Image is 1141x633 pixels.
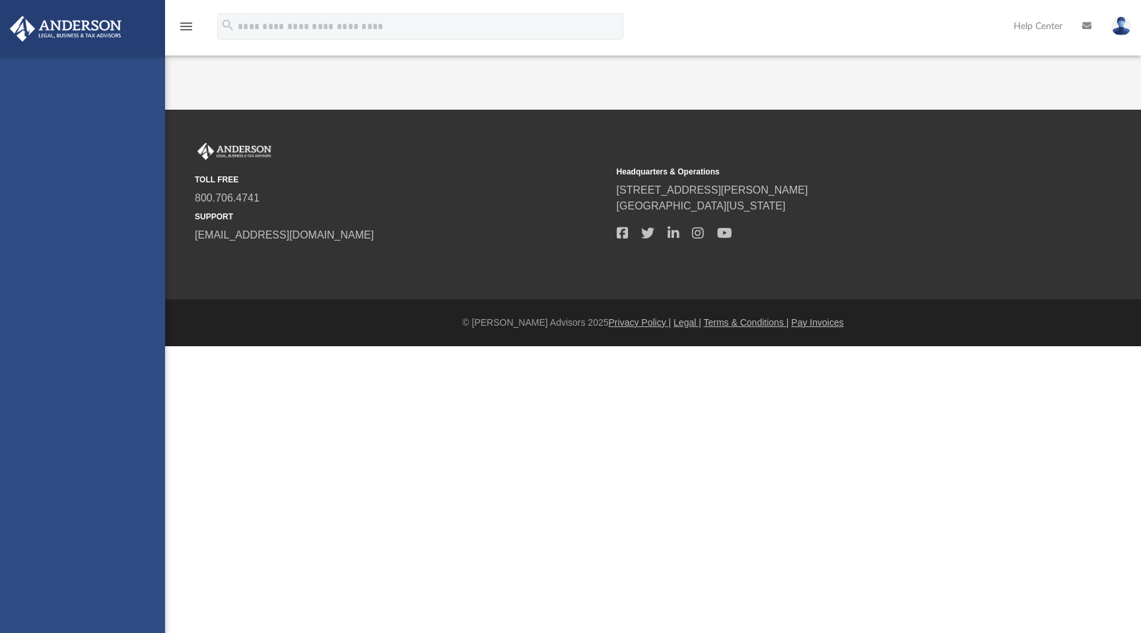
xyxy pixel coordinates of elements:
[6,16,125,42] img: Anderson Advisors Platinum Portal
[791,317,843,328] a: Pay Invoices
[617,200,786,211] a: [GEOGRAPHIC_DATA][US_STATE]
[195,229,374,241] a: [EMAIL_ADDRESS][DOMAIN_NAME]
[195,192,259,204] a: 800.706.4741
[165,316,1141,330] div: © [PERSON_NAME] Advisors 2025
[609,317,672,328] a: Privacy Policy |
[195,174,607,186] small: TOLL FREE
[195,211,607,223] small: SUPPORT
[221,18,235,32] i: search
[617,184,808,196] a: [STREET_ADDRESS][PERSON_NAME]
[1111,17,1131,36] img: User Pic
[195,143,274,160] img: Anderson Advisors Platinum Portal
[178,19,194,34] i: menu
[674,317,701,328] a: Legal |
[178,25,194,34] a: menu
[704,317,789,328] a: Terms & Conditions |
[617,166,1029,178] small: Headquarters & Operations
